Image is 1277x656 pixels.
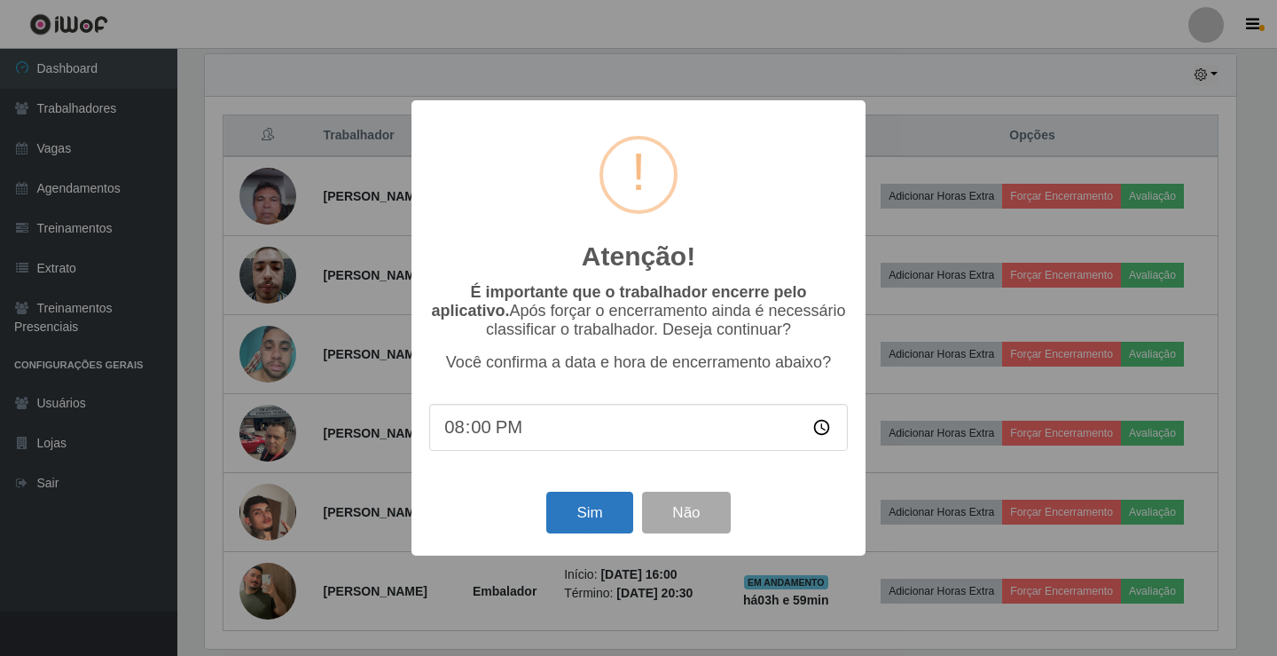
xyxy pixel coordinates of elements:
h2: Atenção! [582,241,695,273]
button: Sim [546,492,632,533]
p: Após forçar o encerramento ainda é necessário classificar o trabalhador. Deseja continuar? [429,283,848,339]
b: É importante que o trabalhador encerre pelo aplicativo. [431,283,806,320]
p: Você confirma a data e hora de encerramento abaixo? [429,353,848,372]
button: Não [642,492,730,533]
